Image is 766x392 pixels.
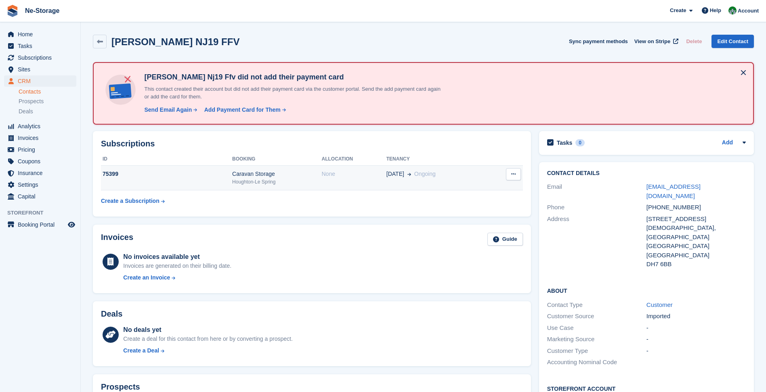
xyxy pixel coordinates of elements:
span: Invoices [18,132,66,144]
a: menu [4,219,76,230]
a: Customer [646,301,673,308]
h2: Prospects [101,382,140,392]
a: View on Stripe [631,35,680,48]
a: menu [4,191,76,202]
div: Create a Subscription [101,197,159,205]
div: Caravan Storage [232,170,321,178]
span: Storefront [7,209,80,217]
div: Accounting Nominal Code [547,358,646,367]
a: menu [4,64,76,75]
div: [GEOGRAPHIC_DATA] [646,242,746,251]
h4: [PERSON_NAME] Nj19 Ffv did not add their payment card [141,73,444,82]
a: menu [4,144,76,155]
span: Insurance [18,167,66,179]
span: Coupons [18,156,66,167]
div: Create a deal for this contact from here or by converting a prospect. [123,335,292,343]
div: 0 [575,139,585,146]
span: Booking Portal [18,219,66,230]
a: menu [4,40,76,52]
div: 75399 [101,170,232,178]
span: CRM [18,75,66,87]
a: Add Payment Card for Them [201,106,287,114]
span: [DATE] [386,170,404,178]
div: Create an Invoice [123,273,170,282]
a: [EMAIL_ADDRESS][DOMAIN_NAME] [646,183,701,199]
h2: Subscriptions [101,139,523,148]
h2: Tasks [557,139,573,146]
div: - [646,335,746,344]
th: Tenancy [386,153,488,166]
a: menu [4,29,76,40]
div: No invoices available yet [123,252,231,262]
span: Tasks [18,40,66,52]
div: Contact Type [547,300,646,310]
div: [PHONE_NUMBER] [646,203,746,212]
div: Phone [547,203,646,212]
span: Deals [19,108,33,115]
span: Analytics [18,121,66,132]
div: [GEOGRAPHIC_DATA] [646,251,746,260]
span: View on Stripe [634,38,670,46]
span: Subscriptions [18,52,66,63]
a: menu [4,167,76,179]
a: Create a Subscription [101,194,165,209]
div: - [646,346,746,356]
div: Customer Source [547,312,646,321]
span: Create [670,6,686,15]
div: Imported [646,312,746,321]
span: Account [738,7,759,15]
a: Ne-Storage [22,4,63,17]
a: Preview store [67,220,76,229]
span: Prospects [19,98,44,105]
a: menu [4,156,76,167]
div: Send Email Again [144,106,192,114]
div: Customer Type [547,346,646,356]
a: Guide [487,233,523,246]
a: menu [4,75,76,87]
p: This contact created their account but did not add their payment card via the customer portal. Se... [141,85,444,101]
a: Create a Deal [123,346,292,355]
span: Capital [18,191,66,202]
th: ID [101,153,232,166]
div: Create a Deal [123,346,159,355]
h2: Contact Details [547,170,746,177]
h2: Invoices [101,233,133,246]
a: menu [4,52,76,63]
a: menu [4,179,76,190]
span: Sites [18,64,66,75]
button: Sync payment methods [569,35,628,48]
button: Delete [683,35,705,48]
div: Marketing Source [547,335,646,344]
div: Address [547,215,646,269]
img: Charlotte Nesbitt [728,6,737,15]
img: no-card-linked-e7822e413c904bf8b177c4d89f31251c4716f9871600ec3ca5bfc59e148c83f4.svg [103,73,138,107]
a: menu [4,132,76,144]
div: Add Payment Card for Them [204,106,281,114]
a: Create an Invoice [123,273,231,282]
span: Pricing [18,144,66,155]
div: - [646,323,746,333]
div: DH7 6BB [646,260,746,269]
div: [STREET_ADDRESS] [646,215,746,224]
h2: About [547,286,746,294]
span: Home [18,29,66,40]
div: None [321,170,386,178]
span: Settings [18,179,66,190]
span: Help [710,6,721,15]
a: Deals [19,107,76,116]
div: Invoices are generated on their billing date. [123,262,231,270]
div: Email [547,182,646,200]
div: Use Case [547,323,646,333]
div: [DEMOGRAPHIC_DATA], [GEOGRAPHIC_DATA] [646,223,746,242]
span: Ongoing [414,171,436,177]
h2: Deals [101,309,122,319]
a: Add [722,138,733,148]
a: menu [4,121,76,132]
a: Prospects [19,97,76,106]
th: Booking [232,153,321,166]
h2: [PERSON_NAME] NJ19 FFV [111,36,239,47]
a: Contacts [19,88,76,96]
a: Edit Contact [711,35,754,48]
div: No deals yet [123,325,292,335]
img: stora-icon-8386f47178a22dfd0bd8f6a31ec36ba5ce8667c1dd55bd0f319d3a0aa187defe.svg [6,5,19,17]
